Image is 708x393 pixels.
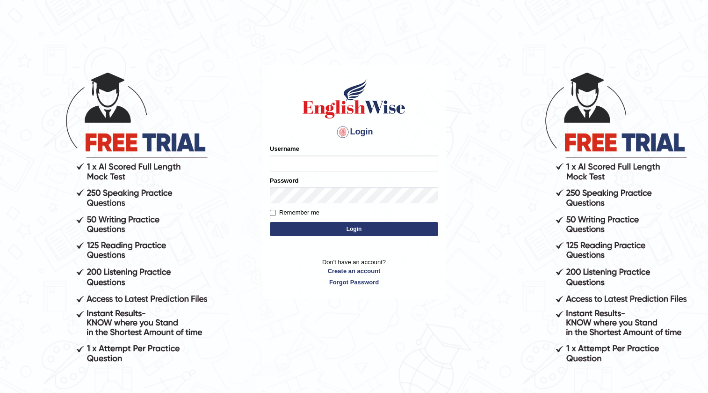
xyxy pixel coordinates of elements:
button: Login [270,222,438,236]
h4: Login [270,125,438,140]
label: Username [270,144,299,153]
input: Remember me [270,210,276,216]
a: Forgot Password [270,278,438,287]
label: Password [270,176,298,185]
img: Logo of English Wise sign in for intelligent practice with AI [301,78,407,120]
label: Remember me [270,208,319,217]
a: Create an account [270,267,438,275]
p: Don't have an account? [270,258,438,287]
